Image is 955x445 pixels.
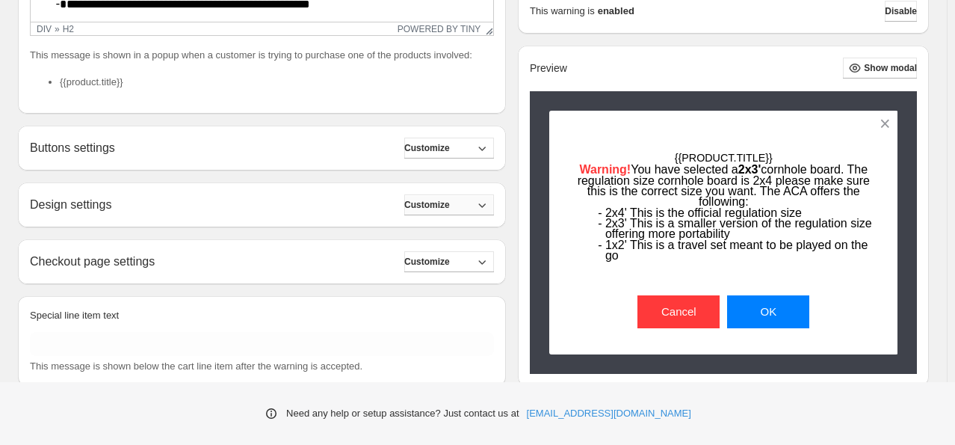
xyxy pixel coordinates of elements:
div: Resize [480,22,493,35]
p: This warning is [530,4,595,19]
div: div [37,24,52,34]
div: » [55,24,60,34]
h2: Preview [530,62,567,75]
h2: {{product.title}} [575,152,872,165]
h2: Checkout page settings [30,254,155,268]
button: Customize [404,251,494,272]
div: h2 [63,24,74,34]
a: [EMAIL_ADDRESS][DOMAIN_NAME] [527,406,691,421]
button: OK [727,295,809,328]
li: 2x3' This is a smaller version of the regulation size offering more portability [605,218,872,240]
h2: Design settings [30,197,111,212]
h2: Buttons settings [30,141,115,155]
span: Disable [885,5,917,17]
strong: enabled [598,4,634,19]
span: Special line item text [30,310,119,321]
strong: 2x3' [738,164,761,177]
p: You have selected a cornhole board. The regulation size cornhole board is 2x4 please make sure th... [575,165,872,208]
span: Customize [404,142,450,154]
span: Customize [404,199,450,211]
a: Powered by Tiny [398,24,481,34]
button: Customize [404,194,494,215]
li: {{product.title}} [60,75,494,90]
span: Customize [404,256,450,268]
button: Show modal [843,58,917,79]
li: 2x4' This is the official regulation size [605,208,872,218]
button: Cancel [637,295,720,328]
p: This message is shown in a popup when a customer is trying to purchase one of the products involved: [30,48,494,63]
button: Disable [885,1,917,22]
button: Customize [404,138,494,159]
strong: Warning! [579,164,631,177]
span: Show modal [864,62,917,74]
span: This message is shown below the cart line item after the warning is accepted. [30,360,362,372]
li: 1x2' This is a travel set meant to be played on the go [605,240,872,262]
